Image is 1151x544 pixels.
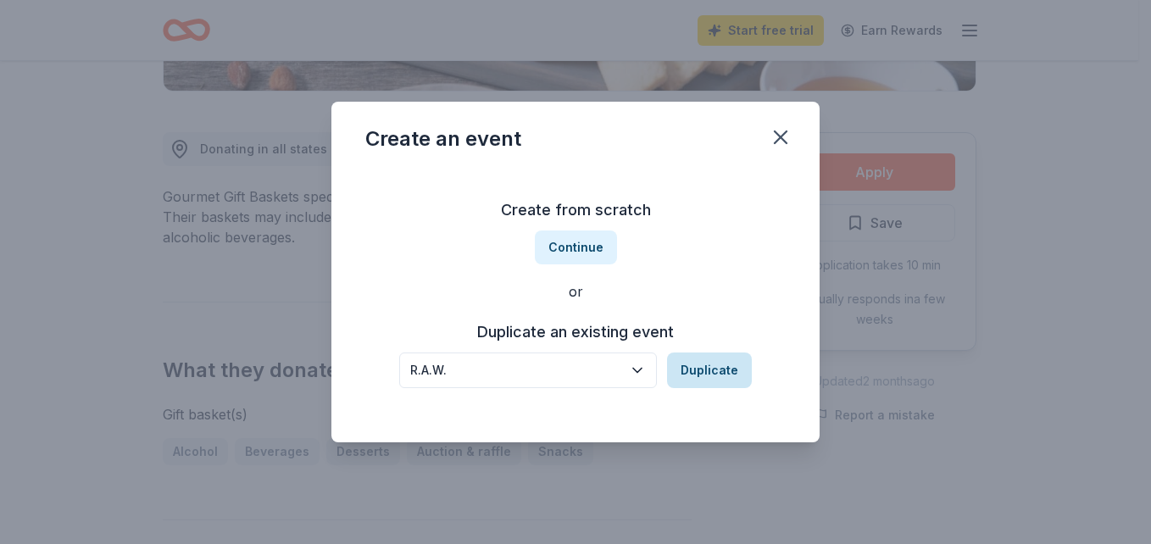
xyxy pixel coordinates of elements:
[399,319,752,346] h3: Duplicate an existing event
[535,230,617,264] button: Continue
[365,197,786,224] h3: Create from scratch
[365,125,521,153] div: Create an event
[410,360,622,380] div: R.A.W.
[667,352,752,388] button: Duplicate
[399,352,657,388] button: R.A.W.
[365,281,786,302] div: or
